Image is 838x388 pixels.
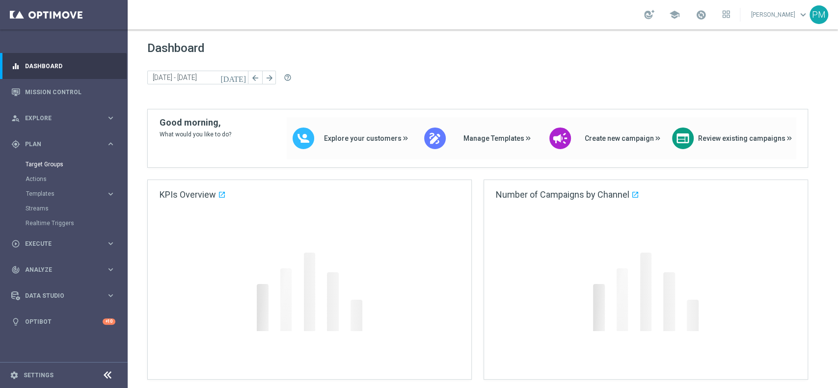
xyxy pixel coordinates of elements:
div: Templates [26,191,106,197]
span: Plan [25,141,106,147]
button: track_changes Analyze keyboard_arrow_right [11,266,116,274]
div: Explore [11,114,106,123]
i: gps_fixed [11,140,20,149]
a: Settings [24,372,54,378]
i: play_circle_outline [11,239,20,248]
i: settings [10,371,19,380]
div: Streams [26,201,127,216]
span: Analyze [25,267,106,273]
div: Data Studio [11,291,106,300]
i: keyboard_arrow_right [106,189,115,199]
div: Analyze [11,265,106,274]
span: Explore [25,115,106,121]
i: track_changes [11,265,20,274]
div: Actions [26,172,127,186]
div: Plan [11,140,106,149]
span: school [669,9,680,20]
a: Actions [26,175,102,183]
div: +10 [103,318,115,325]
i: keyboard_arrow_right [106,139,115,149]
div: Dashboard [11,53,115,79]
a: Realtime Triggers [26,219,102,227]
a: Mission Control [25,79,115,105]
button: equalizer Dashboard [11,62,116,70]
span: Templates [26,191,96,197]
i: lightbulb [11,317,20,326]
div: Templates [26,186,127,201]
i: keyboard_arrow_right [106,291,115,300]
div: Mission Control [11,79,115,105]
div: PM [810,5,828,24]
a: Streams [26,205,102,212]
button: Mission Control [11,88,116,96]
a: Target Groups [26,160,102,168]
i: keyboard_arrow_right [106,239,115,248]
button: Data Studio keyboard_arrow_right [11,292,116,300]
button: gps_fixed Plan keyboard_arrow_right [11,140,116,148]
span: Data Studio [25,293,106,299]
a: Dashboard [25,53,115,79]
i: keyboard_arrow_right [106,113,115,123]
i: keyboard_arrow_right [106,265,115,274]
span: keyboard_arrow_down [798,9,809,20]
div: Realtime Triggers [26,216,127,231]
i: equalizer [11,62,20,71]
a: [PERSON_NAME]keyboard_arrow_down [750,7,810,22]
span: Execute [25,241,106,247]
button: lightbulb Optibot +10 [11,318,116,326]
a: Optibot [25,309,103,335]
i: person_search [11,114,20,123]
button: Templates keyboard_arrow_right [26,190,116,198]
div: Target Groups [26,157,127,172]
div: Optibot [11,309,115,335]
button: person_search Explore keyboard_arrow_right [11,114,116,122]
button: play_circle_outline Execute keyboard_arrow_right [11,240,116,248]
div: Execute [11,239,106,248]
